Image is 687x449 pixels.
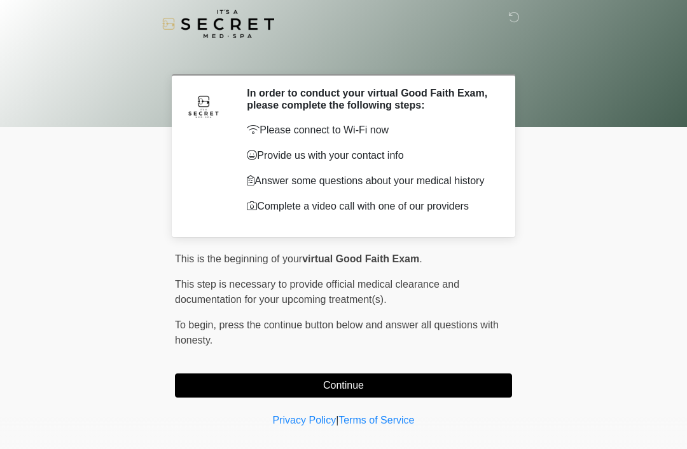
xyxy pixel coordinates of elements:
[184,87,223,125] img: Agent Avatar
[247,87,493,111] h2: In order to conduct your virtual Good Faith Exam, please complete the following steps:
[419,253,422,264] span: .
[247,173,493,189] p: Answer some questions about your medical history
[247,148,493,163] p: Provide us with your contact info
[175,319,219,330] span: To begin,
[175,373,512,398] button: Continue
[247,199,493,214] p: Complete a video call with one of our providers
[247,123,493,138] p: Please connect to Wi-Fi now
[338,415,414,426] a: Terms of Service
[302,253,419,264] strong: virtual Good Faith Exam
[165,46,522,69] h1: ‎ ‎
[336,415,338,426] a: |
[273,415,337,426] a: Privacy Policy
[162,10,274,38] img: It's A Secret Med Spa Logo
[175,319,499,345] span: press the continue button below and answer all questions with honesty.
[175,253,302,264] span: This is the beginning of your
[175,279,459,305] span: This step is necessary to provide official medical clearance and documentation for your upcoming ...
